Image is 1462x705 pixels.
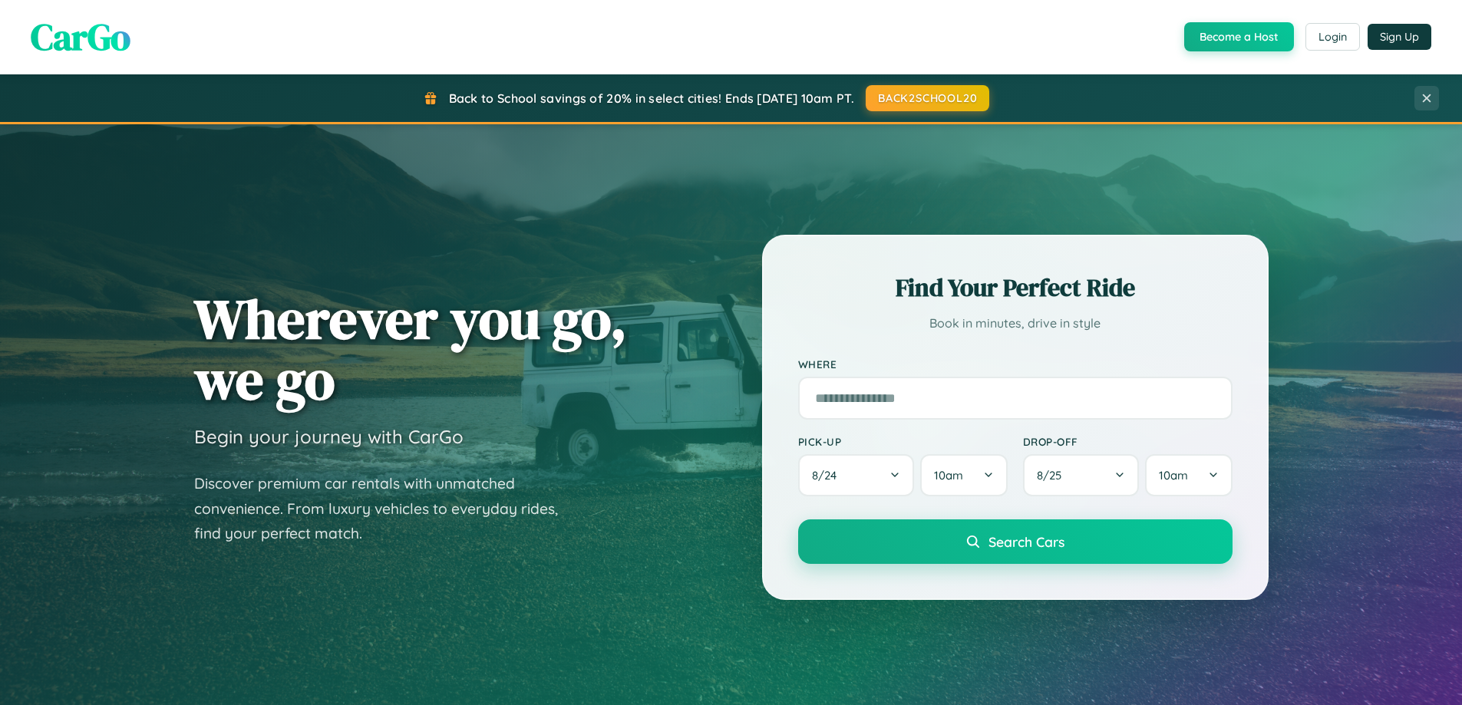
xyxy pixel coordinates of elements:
label: Where [798,357,1233,371]
button: 8/25 [1023,454,1140,496]
button: BACK2SCHOOL20 [866,85,989,111]
span: CarGo [31,12,130,62]
button: 8/24 [798,454,915,496]
span: 10am [934,468,963,483]
button: Become a Host [1184,22,1294,51]
p: Book in minutes, drive in style [798,312,1233,334]
label: Pick-up [798,435,1008,448]
button: Search Cars [798,519,1233,564]
span: 8 / 24 [812,468,844,483]
span: 8 / 25 [1037,468,1069,483]
button: 10am [920,454,1007,496]
button: Login [1305,23,1360,51]
h1: Wherever you go, we go [194,288,627,410]
h3: Begin your journey with CarGo [194,425,464,448]
h2: Find Your Perfect Ride [798,271,1233,305]
label: Drop-off [1023,435,1233,448]
span: Search Cars [988,533,1064,550]
button: Sign Up [1368,24,1431,50]
p: Discover premium car rentals with unmatched convenience. From luxury vehicles to everyday rides, ... [194,471,578,546]
span: Back to School savings of 20% in select cities! Ends [DATE] 10am PT. [449,91,854,106]
span: 10am [1159,468,1188,483]
button: 10am [1145,454,1232,496]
